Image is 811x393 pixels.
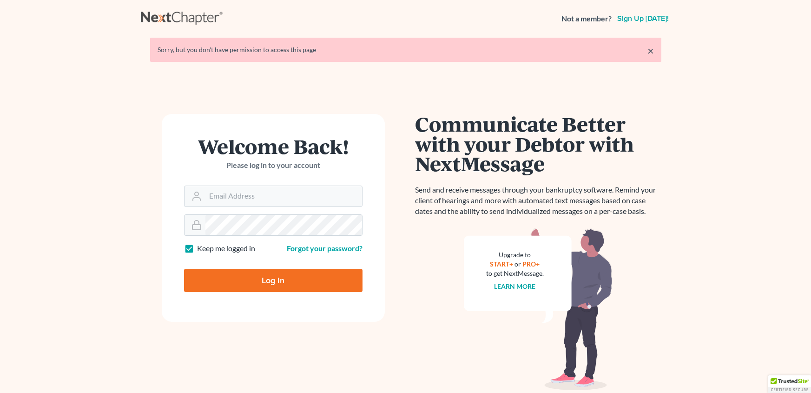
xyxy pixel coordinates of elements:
[184,136,363,156] h1: Welcome Back!
[522,260,540,268] a: PRO+
[184,160,363,171] p: Please log in to your account
[486,269,544,278] div: to get NextMessage.
[486,250,544,260] div: Upgrade to
[158,45,654,54] div: Sorry, but you don't have permission to access this page
[514,260,521,268] span: or
[464,228,613,391] img: nextmessage_bg-59042aed3d76b12b5cd301f8e5b87938c9018125f34e5fa2b7a6b67550977c72.svg
[287,244,363,253] a: Forgot your password?
[184,269,363,292] input: Log In
[647,45,654,56] a: ×
[197,243,255,254] label: Keep me logged in
[415,114,661,173] h1: Communicate Better with your Debtor with NextMessage
[415,185,661,217] p: Send and receive messages through your bankruptcy software. Remind your client of hearings and mo...
[494,282,535,290] a: Learn more
[490,260,513,268] a: START+
[561,13,612,24] strong: Not a member?
[768,375,811,393] div: TrustedSite Certified
[615,15,671,22] a: Sign up [DATE]!
[205,186,362,206] input: Email Address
